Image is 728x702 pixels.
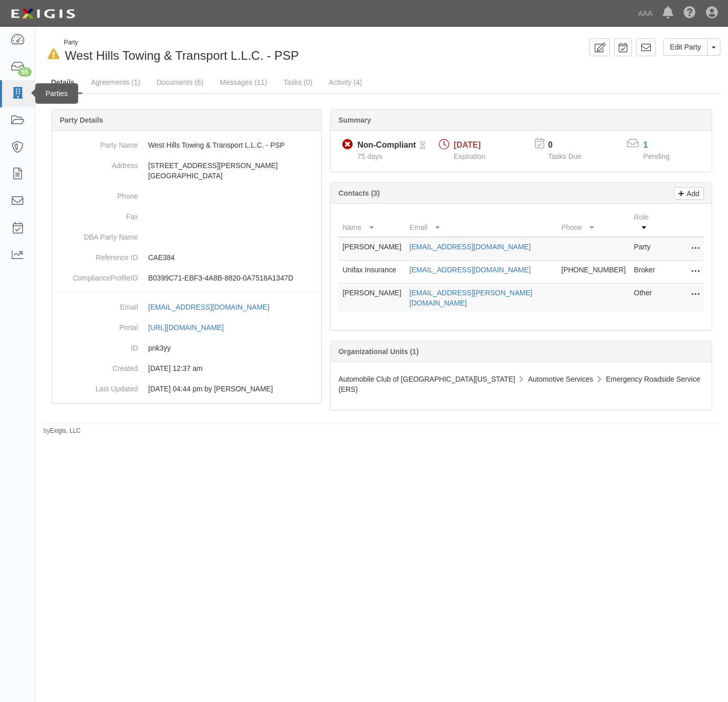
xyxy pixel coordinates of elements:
div: Party [64,38,299,47]
span: Since 07/11/2025 [357,152,382,160]
td: Broker [630,261,663,284]
dt: ComplianceProfileID [56,268,138,283]
div: Non-Compliant [357,139,416,151]
p: Add [684,188,699,199]
dd: 03/10/2023 12:37 am [56,358,317,379]
span: Pending [643,152,669,160]
a: Details [43,72,82,94]
a: [EMAIL_ADDRESS][DOMAIN_NAME] [410,266,531,274]
small: by [43,427,81,435]
div: [EMAIL_ADDRESS][DOMAIN_NAME] [148,302,269,312]
dt: Portal [56,317,138,333]
a: [EMAIL_ADDRESS][DOMAIN_NAME] [148,303,280,311]
dt: Fax [56,206,138,222]
img: logo-5460c22ac91f19d4615b14bd174203de0afe785f0fc80cf4dbbc73dc1793850b.png [8,5,78,23]
td: [PERSON_NAME] [338,237,405,261]
a: [EMAIL_ADDRESS][DOMAIN_NAME] [410,243,531,251]
dd: West Hills Towing & Transport L.L.C. - PSP [56,135,317,155]
a: AAA [633,3,657,24]
td: [PERSON_NAME] [338,284,405,313]
p: 0 [548,139,594,151]
th: Role [630,208,663,237]
div: 55 [18,67,32,77]
dd: 03/25/2024 04:44 pm by Benjamin Tully [56,379,317,399]
a: Tasks (0) [276,72,320,92]
a: [URL][DOMAIN_NAME] [148,323,235,332]
dt: Last Updated [56,379,138,394]
div: West Hills Towing & Transport L.L.C. - PSP [43,38,374,64]
th: Name [338,208,405,237]
span: [DATE] [454,141,481,149]
td: Unifax Insurance [338,261,405,284]
i: Non-Compliant [342,139,353,150]
p: CAE384 [148,252,317,263]
dt: DBA Party Name [56,227,138,242]
p: B0399C71-EBF3-4A8B-8820-0A7518A1347D [148,273,317,283]
span: Tasks Due [548,152,581,160]
td: Party [630,237,663,261]
dt: Created [56,358,138,373]
a: [EMAIL_ADDRESS][PERSON_NAME][DOMAIN_NAME] [410,289,532,307]
td: [PHONE_NUMBER] [557,261,630,284]
a: Activity (4) [321,72,370,92]
div: Parties [35,83,78,104]
b: Contacts (3) [338,189,380,197]
a: Documents (6) [149,72,211,92]
dd: [STREET_ADDRESS][PERSON_NAME] [GEOGRAPHIC_DATA] [56,155,317,186]
dt: ID [56,338,138,353]
th: Email [406,208,557,237]
dt: Address [56,155,138,171]
a: Messages (11) [212,72,275,92]
a: 1 [643,141,648,149]
a: Exigis, LLC [50,427,81,434]
span: Automotive Services [528,375,593,383]
i: In Default since 07/25/2025 [48,49,60,60]
b: Summary [338,116,371,124]
a: Add [674,187,704,200]
span: Expiration [454,152,485,160]
i: Pending Review [420,142,426,149]
dt: Email [56,297,138,312]
a: Edit Party [663,38,708,56]
b: Party Details [60,116,103,124]
td: Other [630,284,663,313]
a: Agreements (1) [83,72,148,92]
dt: Party Name [56,135,138,150]
span: Automobile Club of [GEOGRAPHIC_DATA][US_STATE] [338,375,515,383]
i: Help Center - Complianz [684,7,696,19]
span: West Hills Towing & Transport L.L.C. - PSP [65,49,299,62]
dd: pnk3yy [56,338,317,358]
dt: Phone [56,186,138,201]
dt: Reference ID [56,247,138,263]
b: Organizational Units (1) [338,347,418,356]
th: Phone [557,208,630,237]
